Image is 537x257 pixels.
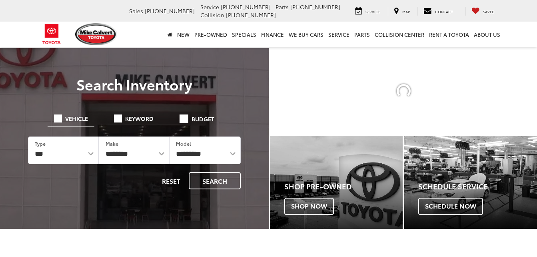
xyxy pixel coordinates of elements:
span: Sales [129,7,143,15]
a: Collision Center [372,22,427,47]
span: Contact [435,9,453,14]
img: Toyota [37,21,67,47]
span: Schedule Now [418,198,483,215]
span: Keyword [125,116,154,121]
div: Toyota [404,136,537,229]
span: [PHONE_NUMBER] [221,3,271,11]
span: [PHONE_NUMBER] [226,11,276,19]
img: Mike Calvert Toyota [75,23,118,45]
span: Map [402,9,410,14]
span: Parts [275,3,289,11]
button: Search [189,172,241,189]
span: Service [365,9,380,14]
a: Map [388,7,416,16]
a: Contact [417,7,459,16]
span: Collision [200,11,224,19]
a: New [175,22,192,47]
a: Schedule Service Schedule Now [404,136,537,229]
h3: Search Inventory [17,76,252,92]
span: Budget [192,116,214,122]
a: Service [326,22,352,47]
a: Home [165,22,175,47]
a: Rent a Toyota [427,22,471,47]
a: My Saved Vehicles [465,7,501,16]
label: Model [176,140,191,147]
span: Vehicle [65,116,88,121]
h4: Shop Pre-Owned [284,183,403,191]
a: Specials [230,22,259,47]
a: About Us [471,22,503,47]
button: Reset [155,172,187,189]
label: Make [106,140,118,147]
span: Service [200,3,219,11]
span: Shop Now [284,198,334,215]
a: Parts [352,22,372,47]
a: Shop Pre-Owned Shop Now [270,136,403,229]
span: [PHONE_NUMBER] [145,7,195,15]
h4: Schedule Service [418,183,537,191]
a: Service [349,7,386,16]
a: WE BUY CARS [286,22,326,47]
span: [PHONE_NUMBER] [290,3,340,11]
div: Toyota [270,136,403,229]
a: Finance [259,22,286,47]
span: Saved [483,9,495,14]
label: Type [35,140,46,147]
a: Pre-Owned [192,22,230,47]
